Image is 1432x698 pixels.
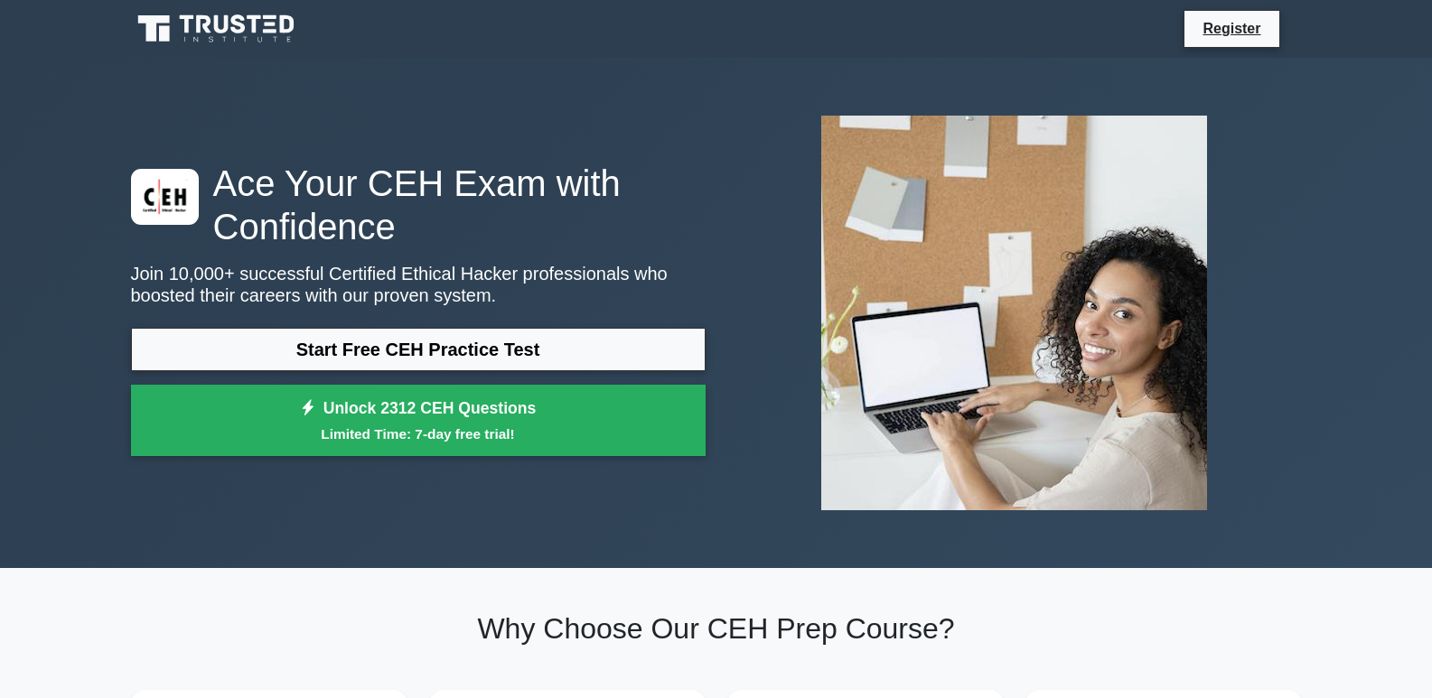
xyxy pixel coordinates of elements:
small: Limited Time: 7-day free trial! [154,423,683,444]
p: Join 10,000+ successful Certified Ethical Hacker professionals who boosted their careers with our... [131,263,706,306]
h2: Why Choose Our CEH Prep Course? [131,611,1302,646]
h1: Ace Your CEH Exam with Confidence [131,162,706,248]
a: Start Free CEH Practice Test [131,328,706,371]
a: Unlock 2312 CEH QuestionsLimited Time: 7-day free trial! [131,385,706,457]
a: Register [1192,17,1271,40]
